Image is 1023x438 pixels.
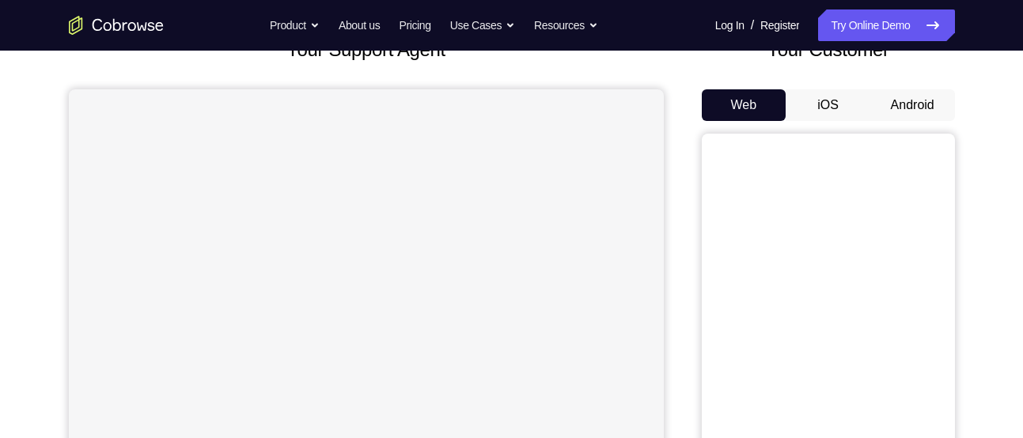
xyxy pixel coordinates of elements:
[399,9,430,41] a: Pricing
[870,89,955,121] button: Android
[69,16,164,35] a: Go to the home page
[339,9,380,41] a: About us
[702,89,786,121] button: Web
[818,9,954,41] a: Try Online Demo
[715,9,745,41] a: Log In
[450,9,515,41] button: Use Cases
[270,9,320,41] button: Product
[751,16,754,35] span: /
[534,9,598,41] button: Resources
[760,9,799,41] a: Register
[786,89,870,121] button: iOS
